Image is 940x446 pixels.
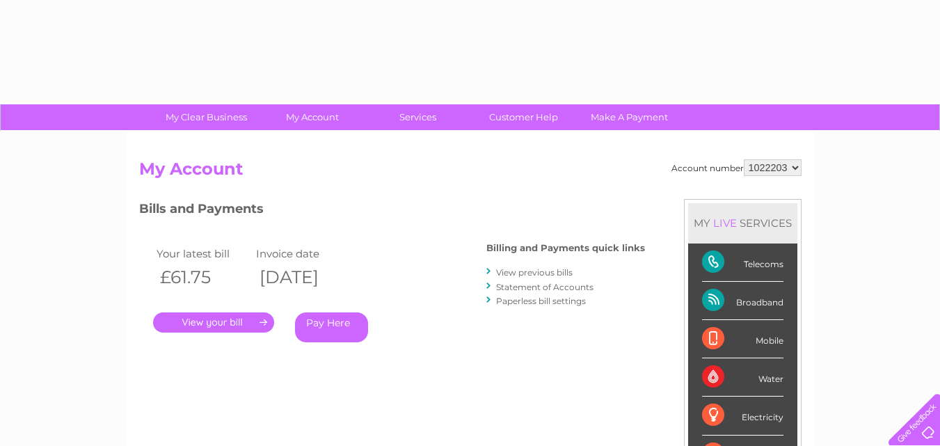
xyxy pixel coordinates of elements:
[360,104,475,130] a: Services
[255,104,369,130] a: My Account
[702,244,783,282] div: Telecoms
[496,296,586,306] a: Paperless bill settings
[253,244,353,263] td: Invoice date
[139,199,645,223] h3: Bills and Payments
[496,282,594,292] a: Statement of Accounts
[702,397,783,435] div: Electricity
[466,104,581,130] a: Customer Help
[295,312,368,342] a: Pay Here
[710,216,740,230] div: LIVE
[153,244,253,263] td: Your latest bill
[702,320,783,358] div: Mobile
[671,159,802,176] div: Account number
[486,243,645,253] h4: Billing and Payments quick links
[153,312,274,333] a: .
[139,159,802,186] h2: My Account
[572,104,687,130] a: Make A Payment
[702,282,783,320] div: Broadband
[149,104,264,130] a: My Clear Business
[688,203,797,243] div: MY SERVICES
[253,263,353,292] th: [DATE]
[153,263,253,292] th: £61.75
[496,267,573,278] a: View previous bills
[702,358,783,397] div: Water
